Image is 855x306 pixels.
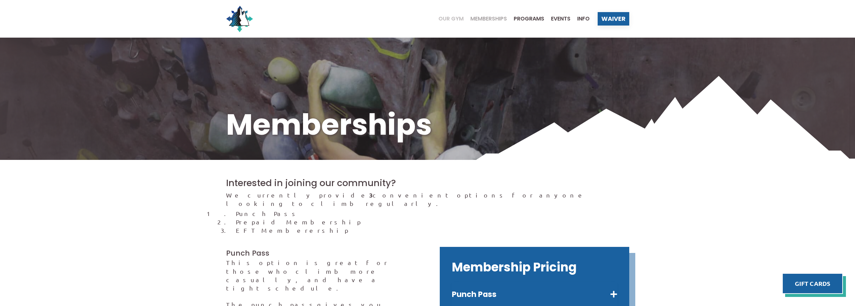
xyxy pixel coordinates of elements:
[551,16,570,21] span: Events
[438,16,464,21] span: Our Gym
[226,177,629,189] h2: Interested in joining our community?
[236,218,629,226] li: Prepaid Membership
[432,16,464,21] a: Our Gym
[236,226,629,234] li: EFT Memberership
[226,191,629,208] p: We currently provide convenient options for anyone looking to climb regularly.
[570,16,590,21] a: Info
[226,5,253,32] img: North Wall Logo
[577,16,590,21] span: Info
[226,248,416,258] h3: Punch Pass
[507,16,544,21] a: Programs
[601,16,626,22] span: Waiver
[226,258,416,292] p: This option is great for those who climb more casually, and have a tight schedule.
[369,191,373,199] strong: 3
[452,259,617,276] h2: Membership Pricing
[598,12,629,26] a: Waiver
[236,209,629,218] li: Punch Pass
[544,16,570,21] a: Events
[470,16,507,21] span: Memberships
[514,16,544,21] span: Programs
[464,16,507,21] a: Memberships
